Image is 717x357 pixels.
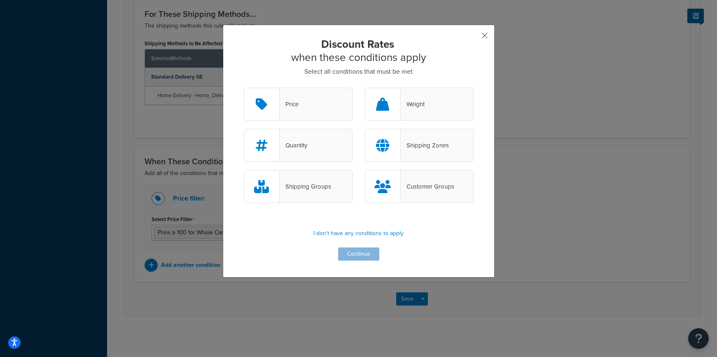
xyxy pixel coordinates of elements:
div: Price [280,98,299,110]
div: Weight [401,98,425,110]
div: Shipping Groups [280,181,331,192]
h2: when these conditions apply [244,37,474,64]
strong: Discount Rates [321,36,394,52]
p: I don't have any conditions to apply [244,228,474,239]
div: Shipping Zones [401,140,449,151]
div: Customer Groups [401,181,454,192]
div: Quantity [280,140,307,151]
p: Select all conditions that must be met [244,66,474,77]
